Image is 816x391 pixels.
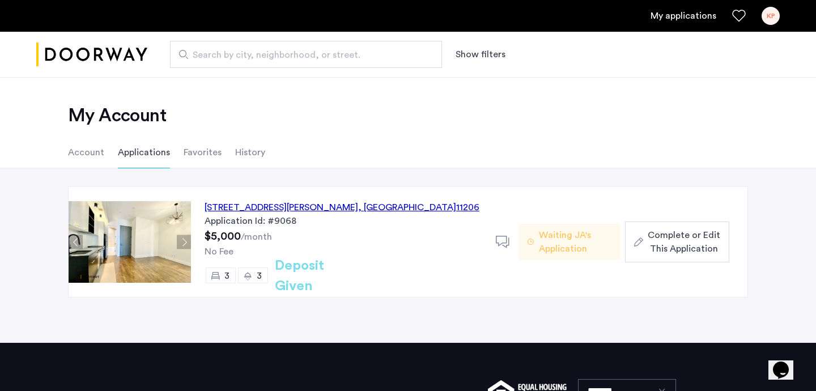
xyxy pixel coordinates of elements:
iframe: chat widget [768,346,805,380]
a: My application [651,9,716,23]
button: Show or hide filters [456,48,505,61]
div: KP [762,7,780,25]
li: Favorites [184,137,222,168]
span: $5,000 [205,231,241,242]
sub: /month [241,232,272,241]
span: Waiting JA's Application [539,228,611,256]
span: 3 [257,271,262,280]
h2: Deposit Given [275,256,365,296]
div: Application Id: #9068 [205,214,482,228]
span: , [GEOGRAPHIC_DATA] [358,203,456,212]
button: Previous apartment [69,235,83,249]
button: Next apartment [177,235,191,249]
span: 3 [224,271,229,280]
li: Applications [118,137,170,168]
span: Complete or Edit This Application [648,228,720,256]
div: [STREET_ADDRESS][PERSON_NAME] 11206 [205,201,479,214]
img: logo [36,33,147,76]
span: Search by city, neighborhood, or street. [193,48,410,62]
a: Favorites [732,9,746,23]
h2: My Account [68,104,748,127]
span: No Fee [205,247,233,256]
li: History [235,137,265,168]
button: button [625,222,729,262]
a: Cazamio logo [36,33,147,76]
img: Apartment photo [69,201,191,283]
input: Apartment Search [170,41,442,68]
li: Account [68,137,104,168]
